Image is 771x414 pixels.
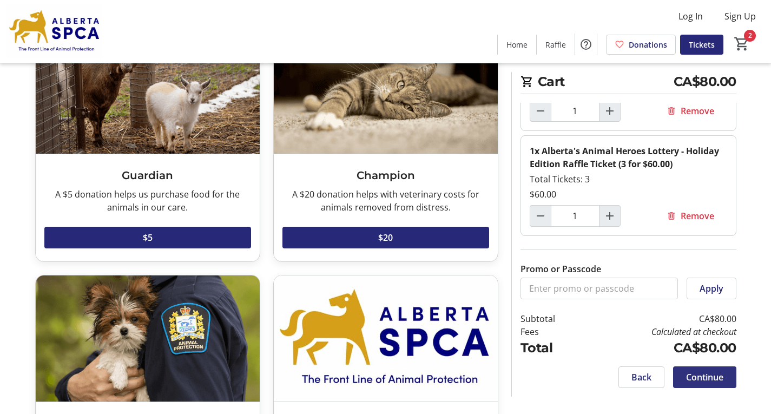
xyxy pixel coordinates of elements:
[599,101,620,121] button: Increment by one
[654,205,727,227] button: Remove
[498,35,536,55] a: Home
[681,104,714,117] span: Remove
[36,275,260,402] img: Animal Hero
[678,10,703,23] span: Log In
[530,144,727,170] div: 1x Alberta's Animal Heroes Lottery - Holiday Edition Raffle Ticket (3 for $60.00)
[583,325,736,338] td: Calculated at checkout
[689,39,715,50] span: Tickets
[143,231,153,244] span: $5
[687,278,736,299] button: Apply
[545,39,566,50] span: Raffle
[44,227,251,248] button: $5
[274,28,498,154] img: Champion
[520,338,583,358] td: Total
[732,34,752,54] button: Cart
[681,209,714,222] span: Remove
[551,100,599,122] input: Alberta's Animal Heroes Lottery - Holiday Edition 50/50 Raffle Ticket (4 for $20.00) Quantity
[599,206,620,226] button: Increment by one
[629,39,667,50] span: Donations
[551,205,599,227] input: Alberta's Animal Heroes Lottery - Holiday Edition Raffle Ticket (3 for $60.00) Quantity
[520,262,601,275] label: Promo or Passcode
[631,371,651,384] span: Back
[282,167,489,183] h3: Champion
[618,366,664,388] button: Back
[606,35,676,55] a: Donations
[670,8,711,25] button: Log In
[686,371,723,384] span: Continue
[520,72,736,94] h2: Cart
[44,167,251,183] h3: Guardian
[654,100,727,122] button: Remove
[6,4,103,58] img: Alberta SPCA's Logo
[724,10,756,23] span: Sign Up
[530,188,727,201] div: $60.00
[674,72,736,91] span: CA$80.00
[506,39,528,50] span: Home
[530,173,727,186] div: Total Tickets: 3
[680,35,723,55] a: Tickets
[44,188,251,214] div: A $5 donation helps us purchase food for the animals in our care.
[583,338,736,358] td: CA$80.00
[700,282,723,295] span: Apply
[282,227,489,248] button: $20
[520,278,678,299] input: Enter promo or passcode
[520,325,583,338] td: Fees
[378,231,393,244] span: $20
[673,366,736,388] button: Continue
[575,34,597,55] button: Help
[583,312,736,325] td: CA$80.00
[530,101,551,121] button: Decrement by one
[520,312,583,325] td: Subtotal
[36,28,260,154] img: Guardian
[716,8,765,25] button: Sign Up
[274,275,498,402] img: Custom Amount
[537,35,575,55] a: Raffle
[530,206,551,226] button: Decrement by one
[282,188,489,214] div: A $20 donation helps with veterinary costs for animals removed from distress.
